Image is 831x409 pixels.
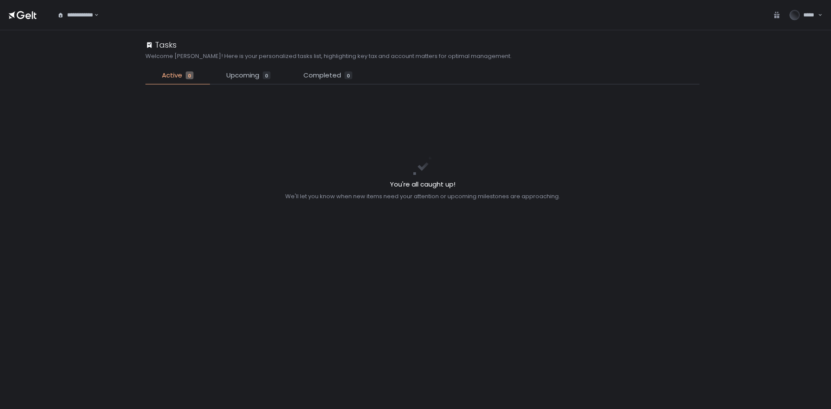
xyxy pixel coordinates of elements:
h2: Welcome [PERSON_NAME]! Here is your personalized tasks list, highlighting key tax and account mat... [145,52,512,60]
div: We'll let you know when new items need your attention or upcoming milestones are approaching. [285,193,560,200]
div: Tasks [145,39,177,51]
div: 0 [345,71,352,79]
h2: You're all caught up! [285,180,560,190]
div: 0 [186,71,193,79]
input: Search for option [93,11,93,19]
span: Upcoming [226,71,259,81]
span: Completed [303,71,341,81]
span: Active [162,71,182,81]
div: 0 [263,71,271,79]
div: Search for option [52,6,99,24]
